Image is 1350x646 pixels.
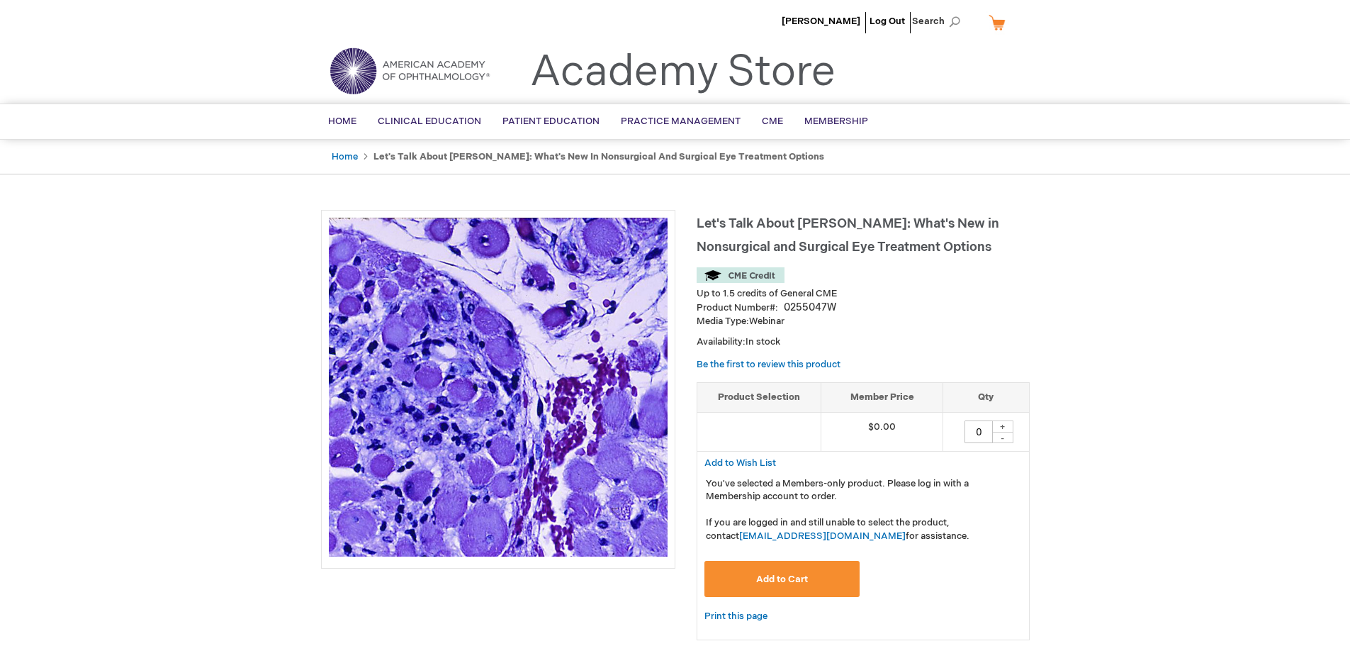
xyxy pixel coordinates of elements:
[756,574,808,585] span: Add to Cart
[943,383,1029,413] th: Qty
[697,216,999,255] span: Let's Talk About [PERSON_NAME]: What's New in Nonsurgical and Surgical Eye Treatment Options
[821,383,943,413] th: Member Price
[697,287,1030,301] li: Up to 1.5 credits of General CME
[530,47,836,98] a: Academy Store
[782,16,860,27] a: [PERSON_NAME]
[332,151,358,162] a: Home
[697,316,749,327] strong: Media Type:
[739,530,906,542] a: [EMAIL_ADDRESS][DOMAIN_NAME]
[704,457,776,469] a: Add to Wish List
[912,7,966,35] span: Search
[697,335,1030,349] p: Availability:
[762,116,783,127] span: CME
[697,383,821,413] th: Product Selection
[706,477,1020,543] p: You've selected a Members-only product. Please log in with a Membership account to order. If you ...
[964,421,993,443] input: Qty
[328,116,356,127] span: Home
[704,561,860,597] button: Add to Cart
[704,608,767,625] a: Print this page
[697,315,1030,328] p: Webinar
[784,301,836,315] div: 0255047W
[697,302,778,313] strong: Product Number
[329,218,668,557] img: Let's Talk About TED: What's New in Nonsurgical and Surgical Eye Treatment Options
[378,116,481,127] span: Clinical Education
[746,336,780,347] span: In stock
[992,432,1013,443] div: -
[373,151,824,162] strong: Let's Talk About [PERSON_NAME]: What's New in Nonsurgical and Surgical Eye Treatment Options
[821,412,943,451] td: $0.00
[697,267,784,283] img: CME Credit
[870,16,905,27] a: Log Out
[992,421,1013,433] div: +
[804,116,868,127] span: Membership
[697,359,840,370] a: Be the first to review this product
[704,457,776,469] span: Add to Wish List
[621,116,741,127] span: Practice Management
[502,116,600,127] span: Patient Education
